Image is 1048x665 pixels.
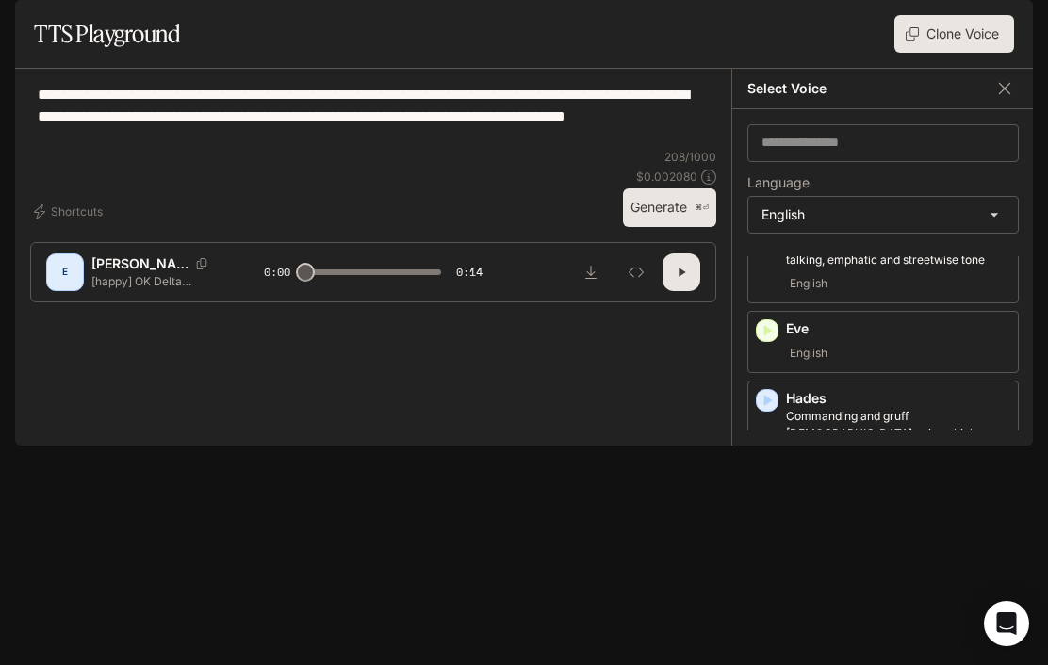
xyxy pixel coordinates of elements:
[34,15,180,53] h1: TTS Playground
[748,197,1018,233] div: English
[984,601,1029,646] div: Open Intercom Messenger
[636,169,697,185] p: $ 0.002080
[30,197,110,227] button: Shortcuts
[747,176,810,189] p: Language
[188,258,215,269] button: Copy Voice ID
[50,257,80,287] div: E
[623,188,716,227] button: Generate⌘⏎
[894,15,1014,53] button: Clone Voice
[572,253,610,291] button: Download audio
[91,273,219,289] p: [happy] OK Delta Forces. You go with a Task Force 141 & [DEMOGRAPHIC_DATA] Army Rangers. all kind...
[456,263,483,282] span: 0:14
[786,319,1010,338] p: Eve
[786,272,831,295] span: English
[664,149,716,165] p: 208 / 1000
[786,389,1010,408] p: Hades
[695,203,709,214] p: ⌘⏎
[786,408,1010,442] p: Commanding and gruff male voice, think an omniscient narrator or castle guard
[14,9,48,43] button: open drawer
[91,254,188,273] p: [PERSON_NAME]
[617,253,655,291] button: Inspect
[786,342,831,365] span: English
[264,263,290,282] span: 0:00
